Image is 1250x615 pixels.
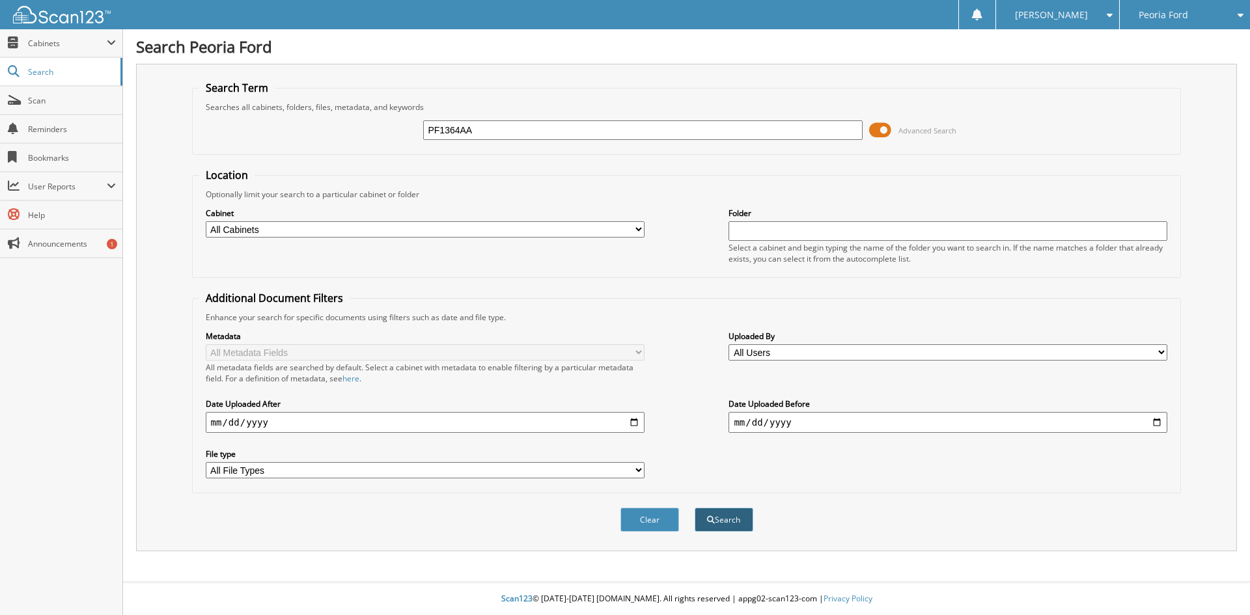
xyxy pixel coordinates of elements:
[729,398,1167,409] label: Date Uploaded Before
[28,238,116,249] span: Announcements
[729,412,1167,433] input: end
[342,373,359,384] a: here
[1139,11,1188,19] span: Peoria Ford
[1015,11,1088,19] span: [PERSON_NAME]
[107,239,117,249] div: 1
[13,6,111,23] img: scan123-logo-white.svg
[28,152,116,163] span: Bookmarks
[28,66,114,77] span: Search
[199,291,350,305] legend: Additional Document Filters
[28,124,116,135] span: Reminders
[898,126,956,135] span: Advanced Search
[206,398,645,409] label: Date Uploaded After
[729,242,1167,264] div: Select a cabinet and begin typing the name of the folder you want to search in. If the name match...
[199,312,1174,323] div: Enhance your search for specific documents using filters such as date and file type.
[28,181,107,192] span: User Reports
[695,508,753,532] button: Search
[28,210,116,221] span: Help
[729,331,1167,342] label: Uploaded By
[136,36,1237,57] h1: Search Peoria Ford
[620,508,679,532] button: Clear
[206,331,645,342] label: Metadata
[199,168,255,182] legend: Location
[199,102,1174,113] div: Searches all cabinets, folders, files, metadata, and keywords
[206,412,645,433] input: start
[729,208,1167,219] label: Folder
[501,593,533,604] span: Scan123
[28,38,107,49] span: Cabinets
[199,189,1174,200] div: Optionally limit your search to a particular cabinet or folder
[824,593,872,604] a: Privacy Policy
[206,448,645,459] label: File type
[206,208,645,219] label: Cabinet
[199,81,275,95] legend: Search Term
[206,362,645,384] div: All metadata fields are searched by default. Select a cabinet with metadata to enable filtering b...
[123,583,1250,615] div: © [DATE]-[DATE] [DOMAIN_NAME]. All rights reserved | appg02-scan123-com |
[28,95,116,106] span: Scan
